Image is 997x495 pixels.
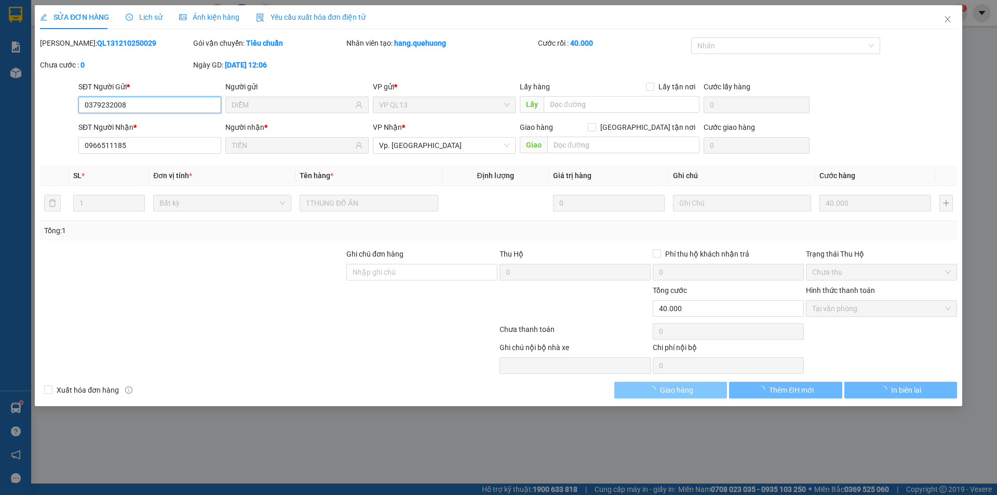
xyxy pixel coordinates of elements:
span: Phí thu hộ khách nhận trả [661,248,753,260]
div: Ghi chú nội bộ nhà xe [500,342,651,357]
span: Đơn vị tính [153,171,192,180]
label: Hình thức thanh toán [806,286,875,295]
span: loading [758,386,769,393]
b: Biên nhận gởi hàng hóa [67,15,100,100]
input: Dọc đường [544,96,699,113]
span: VP Nhận [373,123,402,131]
input: 0 [553,195,665,211]
div: [PERSON_NAME]: [40,37,191,49]
span: loading [880,386,891,393]
label: Cước lấy hàng [704,83,750,91]
span: Thêm ĐH mới [769,384,813,396]
input: Cước lấy hàng [704,97,810,113]
input: VD: Bàn, Ghế [300,195,438,211]
div: Trạng thái Thu Hộ [806,248,957,260]
button: Giao hàng [614,382,727,398]
input: Tên người nhận [232,140,353,151]
div: Chưa cước : [40,59,191,71]
span: In biên lai [891,384,921,396]
span: Ảnh kiện hàng [179,13,239,21]
span: picture [179,14,186,21]
button: In biên lai [844,382,957,398]
b: 0 [80,61,85,69]
input: Ghi Chú [673,195,811,211]
span: Giá trị hàng [553,171,591,180]
span: [GEOGRAPHIC_DATA] tận nơi [596,122,699,133]
span: user [355,101,362,109]
span: Tại văn phòng [812,301,951,316]
span: SỬA ĐƠN HÀNG [40,13,109,21]
button: Thêm ĐH mới [729,382,842,398]
div: SĐT Người Gửi [78,81,221,92]
b: An Anh Limousine [13,67,57,116]
b: 40.000 [570,39,593,47]
span: user [355,142,362,149]
input: Tên người gửi [232,99,353,111]
span: Giao [520,137,547,153]
button: Close [933,5,962,34]
span: Lấy hàng [520,83,550,91]
span: clock-circle [126,14,133,21]
span: info-circle [125,386,132,394]
th: Ghi chú [669,166,815,186]
span: Chưa thu [812,264,951,280]
div: Gói vận chuyển: [193,37,344,49]
div: Chi phí nội bộ [653,342,804,357]
span: Bất kỳ [159,195,285,211]
span: Yêu cầu xuất hóa đơn điện tử [256,13,366,21]
div: VP gửi [373,81,516,92]
div: Người nhận [225,122,368,133]
span: Cước hàng [819,171,855,180]
span: Định lượng [477,171,514,180]
button: delete [44,195,61,211]
label: Ghi chú đơn hàng [346,250,403,258]
div: Ngày GD: [193,59,344,71]
span: Tổng cước [653,286,687,295]
span: close [944,15,952,23]
input: Ghi chú đơn hàng [346,264,497,280]
b: Tiêu chuẩn [246,39,283,47]
img: icon [256,14,264,22]
span: loading [649,386,660,393]
span: Giao hàng [520,123,553,131]
span: SL [73,171,82,180]
b: hang.quehuong [394,39,446,47]
label: Cước giao hàng [704,123,755,131]
div: Nhân viên tạo: [346,37,536,49]
b: [DATE] 12:06 [225,61,267,69]
span: Giao hàng [660,384,693,396]
div: Người gửi [225,81,368,92]
div: Cước rồi : [538,37,689,49]
div: Tổng: 1 [44,225,385,236]
input: 0 [819,195,931,211]
div: SĐT Người Nhận [78,122,221,133]
b: QL131210250029 [97,39,156,47]
input: Dọc đường [547,137,699,153]
span: Lấy [520,96,544,113]
span: VP QL13 [379,97,509,113]
span: Thu Hộ [500,250,523,258]
span: Lịch sử [126,13,163,21]
div: Chưa thanh toán [498,324,652,342]
span: Xuất hóa đơn hàng [52,384,123,396]
input: Cước giao hàng [704,137,810,154]
span: edit [40,14,47,21]
button: plus [939,195,953,211]
span: Vp. Phan Rang [379,138,509,153]
span: Lấy tận nơi [654,81,699,92]
span: Tên hàng [300,171,333,180]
